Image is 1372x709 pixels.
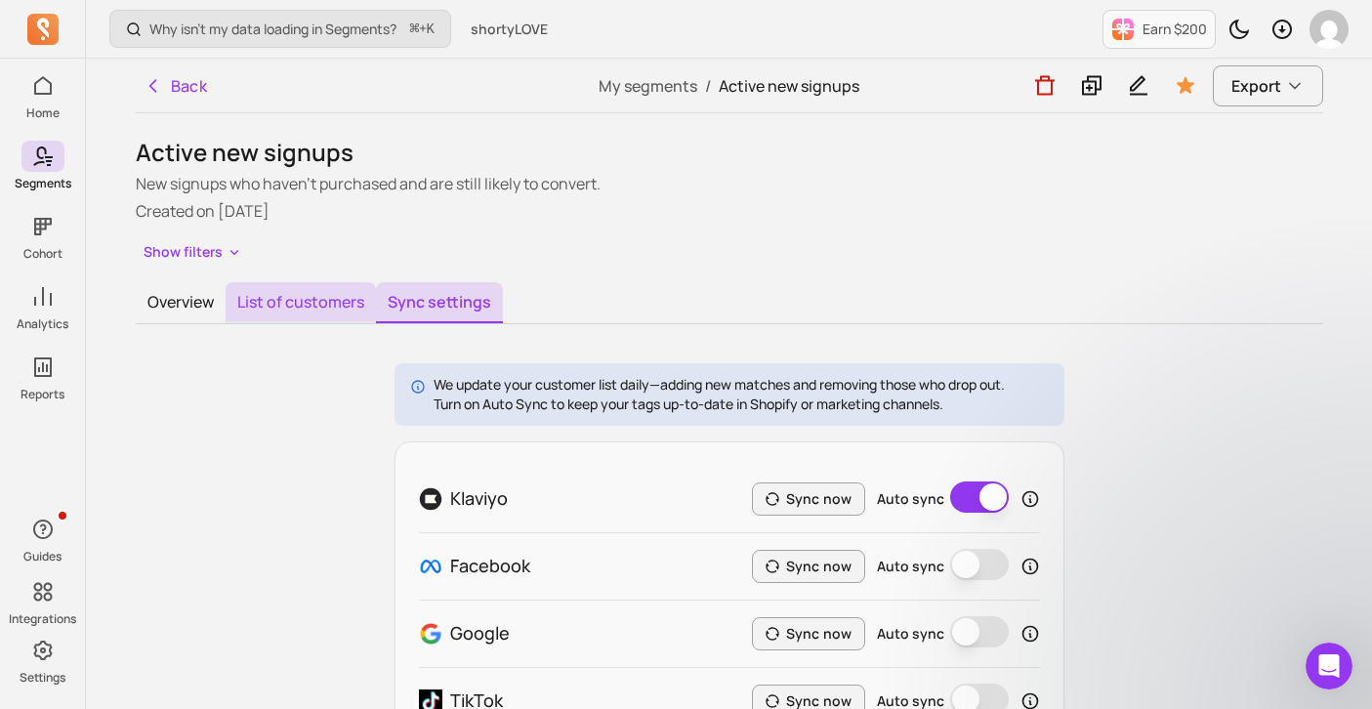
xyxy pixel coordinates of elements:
p: Created on [DATE] [136,199,1323,223]
button: List of customers [226,282,376,323]
p: Turn on Auto Sync to keep your tags up-to-date in Shopify or marketing channels. [434,395,1005,414]
span: + [410,19,435,39]
label: Auto sync [877,557,944,576]
p: Home [26,105,60,121]
p: Analytics [17,316,68,332]
p: We update your customer list daily—adding new matches and removing those who drop out. [434,375,1005,395]
h1: Active new signups [136,137,1323,168]
label: Auto sync [877,489,944,509]
button: Sync now [752,617,865,650]
p: Google [450,620,510,646]
p: Why isn't my data loading in Segments? [149,20,396,39]
p: New signups who haven't purchased and are still likely to convert. [136,172,1323,195]
button: Sync settings [376,282,503,323]
img: Facebook [419,555,442,578]
p: Segments [15,176,71,191]
p: Cohort [23,246,62,262]
button: Sync now [752,550,865,583]
a: My segments [599,75,697,97]
span: shortyLOVE [471,20,548,39]
p: Integrations [9,611,76,627]
iframe: Intercom live chat [1306,643,1352,689]
button: Overview [136,282,226,321]
img: Klaviyo [419,487,442,511]
span: / [697,75,719,97]
button: Back [136,66,216,105]
kbd: K [427,21,435,37]
button: Export [1213,65,1323,106]
span: Active new signups [719,75,859,97]
p: Facebook [450,553,530,579]
button: shortyLOVE [459,12,560,47]
button: Show filters [136,238,250,267]
kbd: ⌘ [409,18,420,42]
button: Sync now [752,482,865,516]
p: Reports [21,387,64,402]
label: Auto sync [877,624,944,644]
button: Toggle dark mode [1220,10,1259,49]
img: avatar [1310,10,1349,49]
button: Toggle favorite [1166,66,1205,105]
p: Guides [23,549,62,564]
p: Settings [20,670,65,686]
button: Why isn't my data loading in Segments?⌘+K [109,10,451,48]
img: Google [419,622,442,646]
button: Guides [21,510,64,568]
span: Export [1231,74,1281,98]
button: Earn $200 [1102,10,1216,49]
p: Klaviyo [450,485,508,512]
p: Earn $200 [1143,20,1207,39]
